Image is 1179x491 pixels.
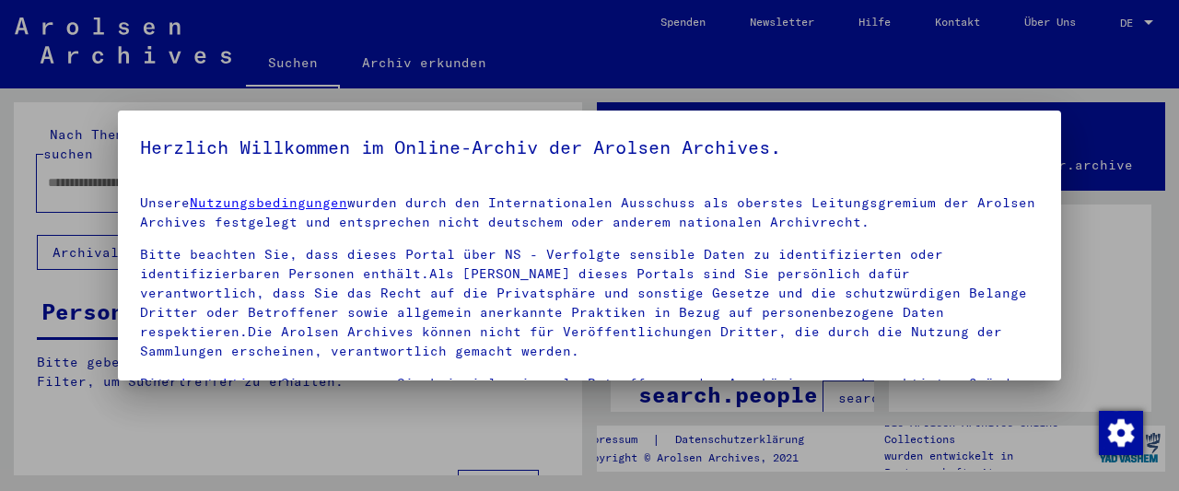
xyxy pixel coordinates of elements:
[1098,410,1142,454] div: Zustimmung ändern
[140,245,1039,361] p: Bitte beachten Sie, dass dieses Portal über NS - Verfolgte sensible Daten zu identifizierten oder...
[140,133,1039,162] h5: Herzlich Willkommen im Online-Archiv der Arolsen Archives.
[1099,411,1143,455] img: Zustimmung ändern
[140,193,1039,232] p: Unsere wurden durch den Internationalen Ausschuss als oberstes Leitungsgremium der Arolsen Archiv...
[181,375,281,392] a: kontaktieren
[140,374,1039,413] p: Bitte Sie uns, wenn Sie beispielsweise als Betroffener oder Angehöriger aus berechtigten Gründen ...
[190,194,347,211] a: Nutzungsbedingungen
